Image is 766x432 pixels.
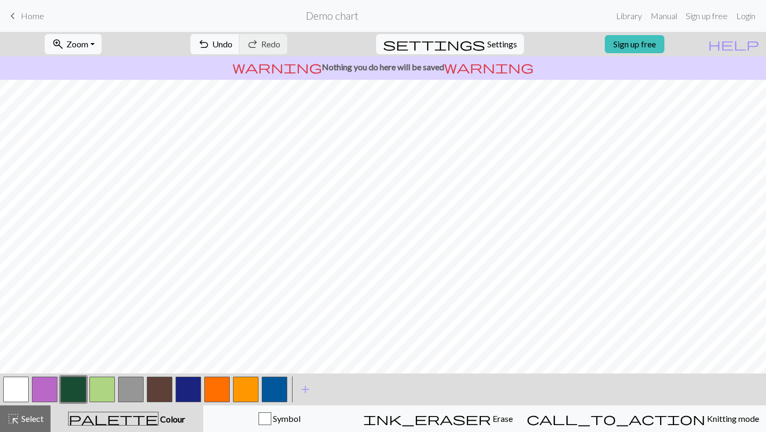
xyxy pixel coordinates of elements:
[520,405,766,432] button: Knitting mode
[487,38,517,51] span: Settings
[6,9,19,23] span: keyboard_arrow_left
[299,382,312,397] span: add
[271,413,301,423] span: Symbol
[21,11,44,21] span: Home
[612,5,646,27] a: Library
[363,411,491,426] span: ink_eraser
[383,37,485,52] span: settings
[190,34,240,54] button: Undo
[681,5,732,27] a: Sign up free
[708,37,759,52] span: help
[732,5,760,27] a: Login
[383,38,485,51] i: Settings
[51,405,203,432] button: Colour
[45,34,102,54] button: Zoom
[20,413,44,423] span: Select
[52,37,64,52] span: zoom_in
[444,60,534,74] span: warning
[7,411,20,426] span: highlight_alt
[159,414,185,424] span: Colour
[6,7,44,25] a: Home
[232,60,322,74] span: warning
[605,35,664,53] a: Sign up free
[197,37,210,52] span: undo
[4,61,762,73] p: Nothing you do here will be saved
[203,405,356,432] button: Symbol
[356,405,520,432] button: Erase
[491,413,513,423] span: Erase
[66,39,88,49] span: Zoom
[306,10,359,22] h2: Demo chart
[646,5,681,27] a: Manual
[69,411,158,426] span: palette
[376,34,524,54] button: SettingsSettings
[527,411,705,426] span: call_to_action
[212,39,232,49] span: Undo
[705,413,759,423] span: Knitting mode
